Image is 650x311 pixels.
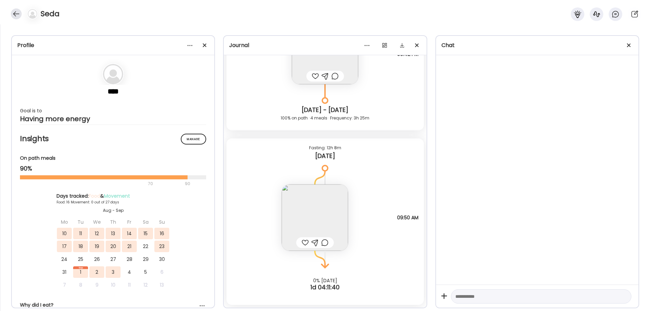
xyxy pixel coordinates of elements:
div: 12 [89,228,104,239]
div: 27 [106,253,121,265]
div: 19 [89,241,104,252]
div: 7 [57,279,72,291]
div: Su [154,216,169,228]
div: Food: 16 Movement: 0 out of 27 days [57,200,170,205]
div: 12 [138,279,153,291]
div: 26 [89,253,104,265]
div: 90% [20,164,206,173]
div: 11 [122,279,137,291]
h2: Insights [20,134,206,144]
div: 14 [122,228,137,239]
div: 0% [DATE] [224,278,426,283]
div: 13 [154,279,169,291]
div: [DATE] [232,152,418,160]
div: 22 [138,241,153,252]
div: 1d 04:11:40 [224,283,426,291]
div: 10 [106,279,121,291]
div: 10 [57,228,72,239]
h4: Seda [41,8,60,19]
div: 4 [122,266,137,278]
div: Sa [138,216,153,228]
div: 24 [57,253,72,265]
div: 11 [73,228,88,239]
div: 15 [138,228,153,239]
div: 23 [154,241,169,252]
div: 2 [89,266,104,278]
div: 18 [73,241,88,252]
div: Fasting: 12h 8m [232,144,418,152]
div: 28 [122,253,137,265]
div: 100% on path · 4 meals · Frequency: 3h 25m [232,114,418,122]
div: 1 [73,266,88,278]
img: bg-avatar-default.svg [28,9,37,19]
div: Profile [17,41,209,49]
div: Goal is to [20,107,206,115]
div: Chat [441,41,633,49]
div: Mo [57,216,72,228]
span: Food [89,193,100,199]
div: 9 [89,279,104,291]
div: Th [106,216,121,228]
div: 90 [184,180,191,188]
div: Sep [73,266,88,269]
div: Days tracked: & [57,193,170,200]
div: Having more energy [20,115,206,123]
div: 13 [106,228,121,239]
div: Fr [122,216,137,228]
div: Manage [181,134,206,145]
div: [DATE] - [DATE] [232,106,418,114]
div: 3 [106,266,121,278]
div: 31 [57,266,72,278]
div: Journal [229,41,421,49]
div: 30 [154,253,169,265]
span: 09:42 PM [397,51,418,57]
div: We [89,216,104,228]
div: 70 [20,180,183,188]
div: 17 [57,241,72,252]
div: Tu [73,216,88,228]
div: Aug - Sep [57,207,170,214]
div: 25 [73,253,88,265]
div: 29 [138,253,153,265]
div: 20 [106,241,121,252]
div: 21 [122,241,137,252]
div: 6 [154,266,169,278]
img: images%2FN21lRKqjfMdOCgX9JykITk4PX472%2FnXqUqEpYI6HW040z2sUe%2FmF9zGLv0KIIuGXPkcntA_240 [282,184,348,251]
span: 09:50 AM [397,215,418,221]
img: bg-avatar-default.svg [103,64,123,84]
div: 16 [154,228,169,239]
div: Why did I eat? [20,302,206,309]
span: Movement [104,193,130,199]
div: On path meals [20,155,206,162]
div: 5 [138,266,153,278]
div: 8 [73,279,88,291]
